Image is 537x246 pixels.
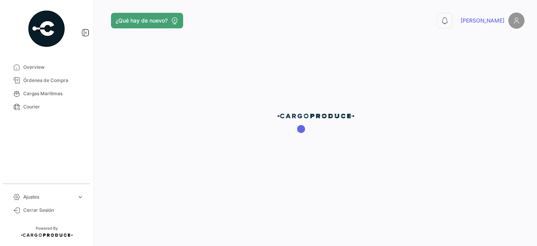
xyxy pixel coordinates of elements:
a: Overview [6,61,87,74]
span: Órdenes de Compra [23,77,84,84]
img: cp-blue.png [277,113,355,119]
a: Órdenes de Compra [6,74,87,87]
span: Courier [23,103,84,110]
a: Cargas Marítimas [6,87,87,100]
span: Cargas Marítimas [23,90,84,97]
span: Cerrar Sesión [23,207,84,214]
span: Overview [23,64,84,71]
img: powered-by.png [27,9,66,48]
a: Courier [6,100,87,113]
span: expand_more [77,194,84,201]
span: Ajustes [23,194,74,201]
